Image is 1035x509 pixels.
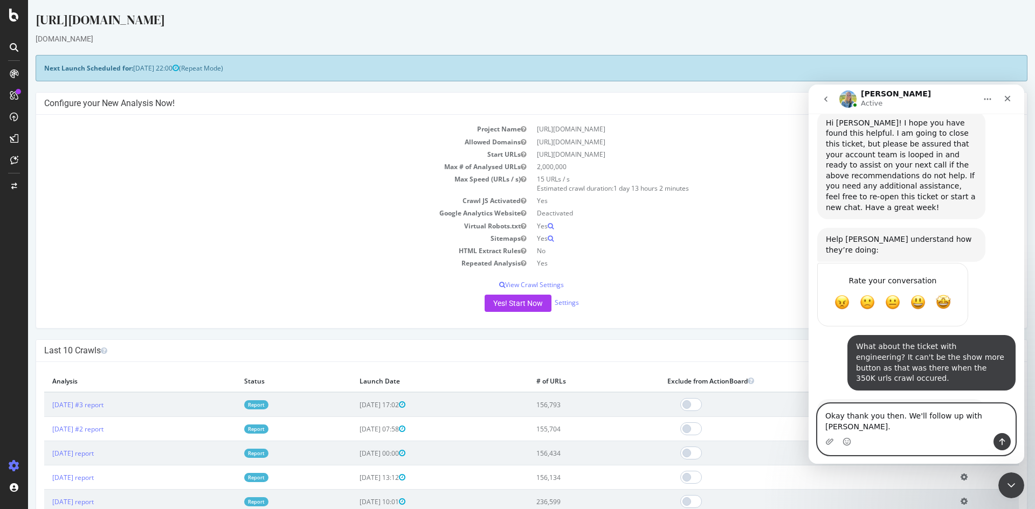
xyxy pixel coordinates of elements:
span: [DATE] 10:01 [332,497,377,506]
div: [URL][DOMAIN_NAME] [8,11,999,33]
td: No [503,245,991,257]
td: 155,704 [500,417,631,441]
td: Start URLs [16,148,503,161]
td: Repeated Analysis [16,257,503,269]
span: [DATE] 07:58 [332,424,377,434]
td: Crawl JS Activated [16,194,503,207]
span: [DATE] 17:02 [332,400,377,409]
td: Virtual Robots.txt [16,220,503,232]
td: [URL][DOMAIN_NAME] [503,136,991,148]
button: Send a message… [185,348,202,366]
td: Yes [503,194,991,207]
td: Yes [503,232,991,245]
a: Settings [527,298,551,307]
td: Yes [503,220,991,232]
div: [DOMAIN_NAME] [8,33,999,44]
a: Report [216,424,240,434]
td: Max # of Analysed URLs [16,161,503,173]
th: Exclude from ActionBoard [631,370,925,392]
iframe: Intercom live chat [998,472,1024,498]
strong: Next Launch Scheduled for: [16,64,105,73]
td: 156,793 [500,392,631,417]
a: [DATE] #3 report [24,400,75,409]
td: Project Name [16,123,503,135]
a: [DATE] #2 report [24,424,75,434]
span: [DATE] 13:12 [332,473,377,482]
div: Meghan says… [9,315,207,489]
span: [DATE] 22:00 [105,64,151,73]
button: Emoji picker [34,353,43,361]
td: Google Analytics Website [16,207,503,219]
td: HTML Extract Rules [16,245,503,257]
button: Yes! Start Now [457,295,523,312]
td: 156,434 [500,441,631,465]
a: Report [216,449,240,458]
td: 156,134 [500,465,631,490]
th: Status [208,370,323,392]
p: View Crawl Settings [16,280,991,289]
th: Launch Date [323,370,500,392]
td: [URL][DOMAIN_NAME] [503,123,991,135]
iframe: Intercom live chat [809,85,1024,464]
td: Max Speed (URLs / s) [16,173,503,194]
a: [DATE] report [24,473,66,482]
td: Yes [503,257,991,269]
a: [DATE] report [24,497,66,506]
h4: Last 10 Crawls [16,345,991,356]
td: 2,000,000 [503,161,991,173]
span: [DATE] 00:00 [332,449,377,458]
a: [DATE] report [24,449,66,458]
a: Report [216,400,240,409]
a: Report [216,497,240,506]
a: Report [216,473,240,482]
h4: Configure your New Analysis Now! [16,98,991,109]
div: Apologies for the confusion! Your SEO Success Manager, [PERSON_NAME], has submitted that ticket a... [9,315,177,465]
td: Deactivated [503,207,991,219]
td: 15 URLs / s Estimated crawl duration: [503,173,991,194]
td: [URL][DOMAIN_NAME] [503,148,991,161]
textarea: Message… [9,319,206,348]
th: Analysis [16,370,208,392]
span: 1 day 13 hours 2 minutes [585,184,661,193]
th: # of URLs [500,370,631,392]
td: Allowed Domains [16,136,503,148]
td: Sitemaps [16,232,503,245]
div: (Repeat Mode) [8,55,999,81]
button: Upload attachment [17,353,25,361]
